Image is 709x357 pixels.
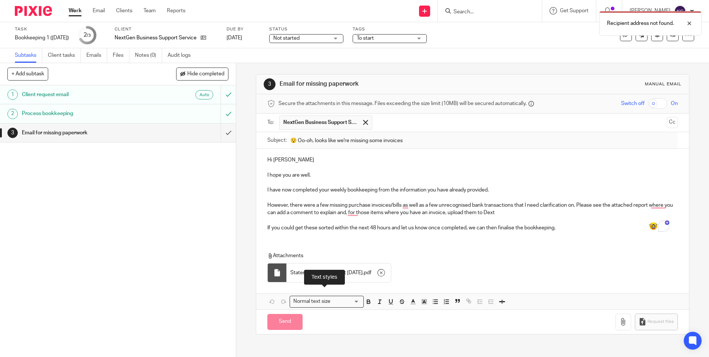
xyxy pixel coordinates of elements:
[267,252,664,259] p: Attachments
[621,100,644,107] span: Switch off
[15,34,69,42] div: Bookkeeping 1 ([DATE])
[7,68,48,80] button: + Add subtask
[22,89,149,100] h1: Client request email
[357,36,374,41] span: To start
[93,7,105,14] a: Email
[645,81,682,87] div: Manual email
[22,108,149,119] h1: Process bookkeeping
[86,48,107,63] a: Emails
[176,68,228,80] button: Hide completed
[267,224,677,232] p: If you could get these sorted within the next 48 hours and let us know once completed, we can the...
[135,48,162,63] a: Notes (0)
[264,78,276,90] div: 3
[227,35,242,40] span: [DATE]
[267,119,276,126] label: To:
[187,71,224,77] span: Hide completed
[278,100,527,107] span: Secure the attachments in this message. Files exceeding the size limit (10MB) will be secured aut...
[15,48,42,63] a: Subtasks
[7,89,18,100] div: 1
[290,296,364,307] div: Search for option
[115,26,217,32] label: Client
[267,171,677,179] p: I hope you are well.
[115,34,197,42] p: NextGen Business Support Services Ltd
[227,26,260,32] label: Due by
[267,156,677,164] p: Hi [PERSON_NAME]
[333,298,359,305] input: Search for option
[287,263,391,282] div: .
[15,6,52,16] img: Pixie
[7,109,18,119] div: 2
[290,269,363,276] span: Statement Lines Report [DATE]
[635,314,678,330] button: Request files
[291,298,332,305] span: Normal text size
[7,128,18,138] div: 3
[22,127,149,138] h1: Email for missing paperwork
[267,137,287,144] label: Subject:
[69,7,82,14] a: Work
[168,48,196,63] a: Audit logs
[267,202,677,217] p: However, there were a few missing purchase invoices/bills as well as a few unrecognised bank tran...
[195,90,213,99] div: Auto
[280,80,488,88] h1: Email for missing paperwork
[144,7,156,14] a: Team
[267,186,677,194] p: I have now completed your weekly bookkeeping from the information you have already provided.
[269,26,343,32] label: Status
[353,26,427,32] label: Tags
[48,48,81,63] a: Client tasks
[671,100,678,107] span: On
[87,33,91,37] small: /3
[15,26,69,32] label: Task
[283,119,357,126] span: NextGen Business Support Services Ltd
[267,314,303,330] input: Send
[113,48,129,63] a: Files
[364,269,372,276] span: pdf
[667,117,678,128] button: Cc
[647,319,674,325] span: Request files
[116,7,132,14] a: Clients
[256,149,689,237] div: To enrich screen reader interactions, please activate Accessibility in Grammarly extension settings
[83,31,91,39] div: 2
[15,34,69,42] div: Bookkeeping 1 (Monday)
[167,7,185,14] a: Reports
[607,20,674,27] p: Recipient address not found.
[273,36,300,41] span: Not started
[674,5,686,17] img: svg%3E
